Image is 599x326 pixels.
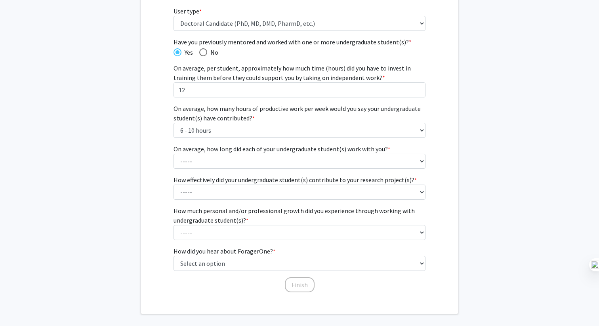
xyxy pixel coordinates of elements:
[174,37,426,47] span: Have you previously mentored and worked with one or more undergraduate student(s)?
[174,104,426,123] label: On average, how many hours of productive work per week would you say your undergraduate student(s...
[174,206,426,225] label: How much personal and/or professional growth did you experience through working with undergraduat...
[6,290,34,320] iframe: Chat
[174,246,275,256] label: How did you hear about ForagerOne?
[285,277,315,292] button: Finish
[174,144,390,154] label: On average, how long did each of your undergraduate student(s) work with you?
[174,64,411,82] span: On average, per student, approximately how much time (hours) did you have to invest in training t...
[174,6,202,16] label: User type
[207,48,218,57] span: No
[174,175,417,185] label: How effectively did your undergraduate student(s) contribute to your research project(s)?
[174,47,426,57] mat-radio-group: Have you previously mentored and worked with one or more undergraduate student(s)?
[181,48,193,57] span: Yes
